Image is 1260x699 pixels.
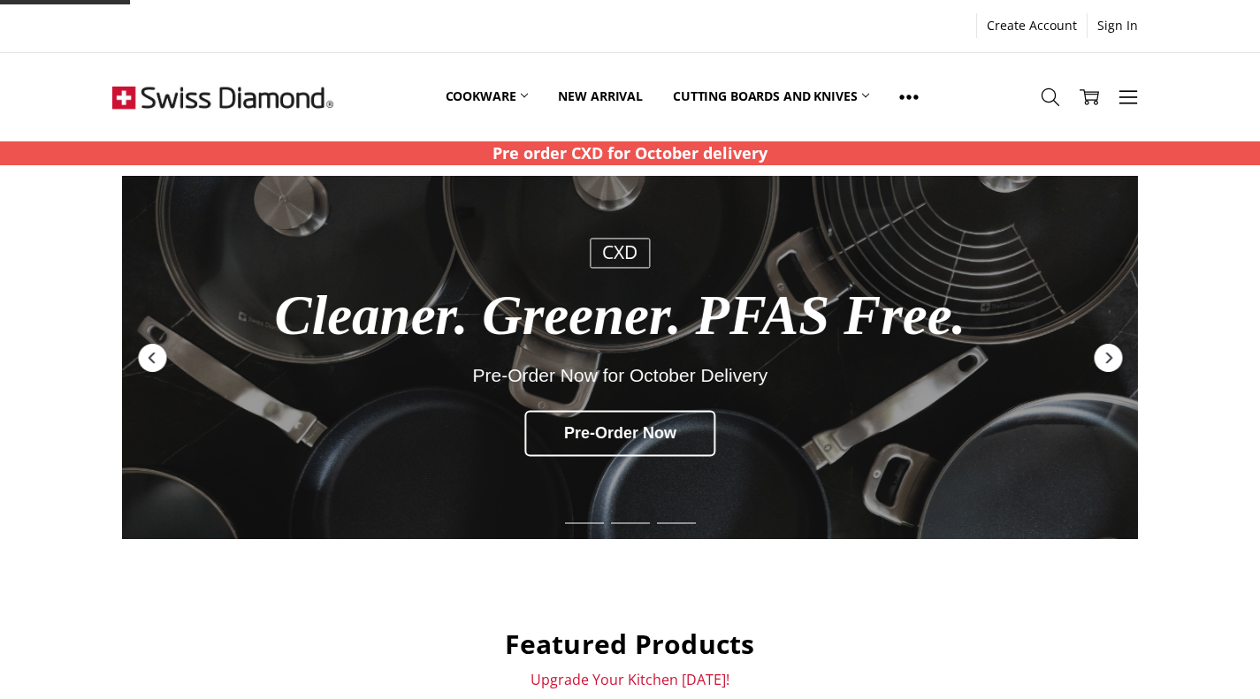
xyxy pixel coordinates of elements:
[246,365,995,385] div: Pre-Order Now for October Delivery
[1092,341,1124,373] div: Next
[122,176,1138,539] a: Redirect to https://swissdiamond.com.au/cookware/shop-by-collection/cxd/
[658,57,885,136] a: Cutting boards and knives
[884,57,934,137] a: Show All
[112,671,1147,688] p: Upgrade Your Kitchen [DATE]!
[524,410,716,456] div: Pre-Order Now
[112,53,333,141] img: Free Shipping On Every Order
[112,627,1147,661] h2: Featured Products
[1088,13,1148,38] a: Sign In
[977,13,1087,38] a: Create Account
[493,142,767,163] strong: Pre order CXD for October delivery
[246,286,995,347] div: Cleaner. Greener. PFAS Free.
[561,512,607,535] div: Slide 1 of 6
[607,512,653,535] div: Slide 2 of 6
[431,57,544,136] a: Cookware
[543,57,657,136] a: New arrival
[653,512,699,535] div: Slide 3 of 6
[136,341,168,373] div: Previous
[590,238,650,269] div: CXD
